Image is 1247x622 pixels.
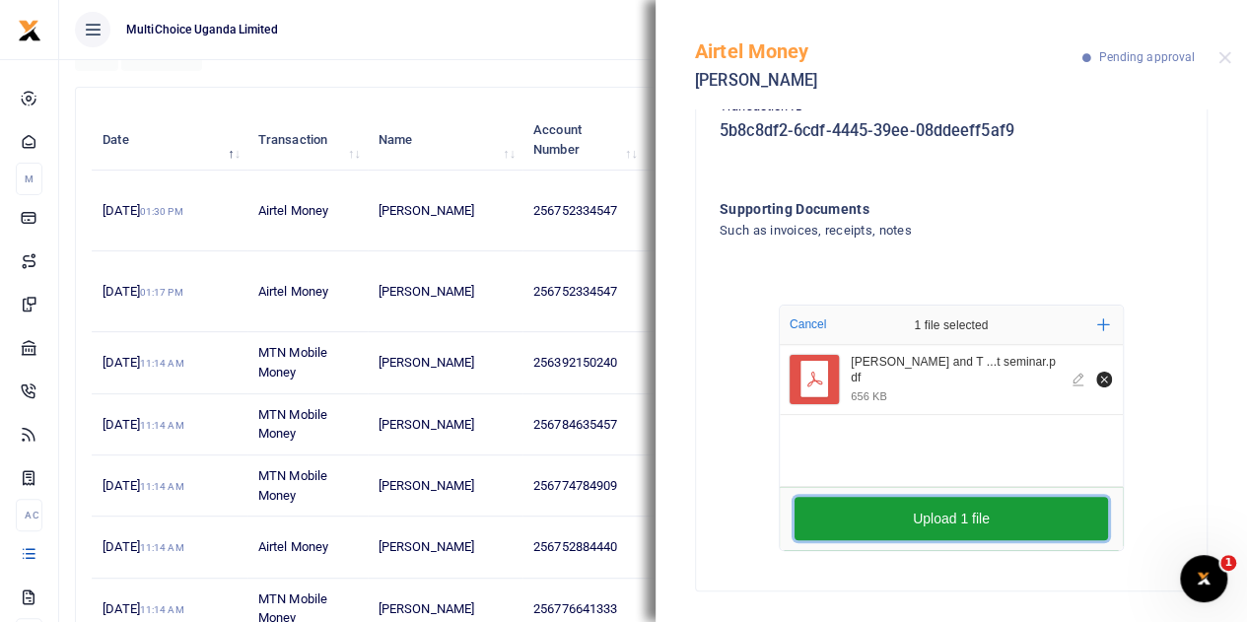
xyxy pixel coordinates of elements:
span: MTN Mobile Money [258,468,327,503]
span: 256392150240 [533,355,617,370]
small: 11:14 AM [140,481,184,492]
h5: 5b8c8df2-6cdf-4445-39ee-08ddeeff5af9 [720,121,1183,141]
th: Memo: activate to sort column ascending [645,109,797,171]
button: Add more files [1089,311,1118,339]
button: Edit file Julie S and T procurement seminar.pdf [1069,369,1090,390]
h5: [PERSON_NAME] [695,71,1082,91]
div: 1 file selected [867,306,1035,345]
span: MTN Mobile Money [258,407,327,442]
span: 256752334547 [533,284,617,299]
span: [PERSON_NAME] [379,355,474,370]
th: Name: activate to sort column ascending [368,109,522,171]
span: 256784635457 [533,417,617,432]
span: [DATE] [103,601,183,616]
h4: Supporting Documents [720,198,1103,220]
img: logo-small [18,19,41,42]
button: Close [1218,51,1231,64]
a: logo-small logo-large logo-large [18,22,41,36]
span: Pending approval [1098,50,1195,64]
span: 256752884440 [533,539,617,554]
span: [DATE] [103,478,183,493]
span: 256752334547 [533,203,617,218]
span: 1 [1220,555,1236,571]
span: [PERSON_NAME] [379,417,474,432]
th: Date: activate to sort column descending [92,109,247,171]
small: 11:14 AM [140,604,184,615]
div: 656 KB [851,389,887,403]
span: MultiChoice Uganda Limited [118,21,286,38]
span: [DATE] [103,417,183,432]
span: [PERSON_NAME] [379,539,474,554]
span: [PERSON_NAME] [379,203,474,218]
span: MTN Mobile Money [258,345,327,380]
span: [PERSON_NAME] [379,284,474,299]
div: Julie S and T procurement seminar.pdf [851,355,1061,385]
small: 01:17 PM [140,287,183,298]
div: File Uploader [779,305,1124,551]
th: Transaction: activate to sort column ascending [247,109,368,171]
button: Cancel [784,311,832,337]
span: [PERSON_NAME] [379,478,474,493]
th: Account Number: activate to sort column ascending [522,109,645,171]
small: 01:30 PM [140,206,183,217]
li: M [16,163,42,195]
small: 11:14 AM [140,358,184,369]
h5: Airtel Money [695,39,1082,63]
span: Airtel Money [258,203,328,218]
iframe: Intercom live chat [1180,555,1227,602]
span: [DATE] [103,539,183,554]
span: [DATE] [103,284,182,299]
span: [DATE] [103,355,183,370]
h4: Such as invoices, receipts, notes [720,220,1103,242]
span: Airtel Money [258,284,328,299]
button: Remove file [1093,369,1115,390]
small: 11:14 AM [140,542,184,553]
button: Upload 1 file [795,497,1108,540]
span: [DATE] [103,203,182,218]
li: Ac [16,499,42,531]
small: 11:14 AM [140,420,184,431]
span: 256774784909 [533,478,617,493]
span: [PERSON_NAME] [379,601,474,616]
span: Airtel Money [258,539,328,554]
